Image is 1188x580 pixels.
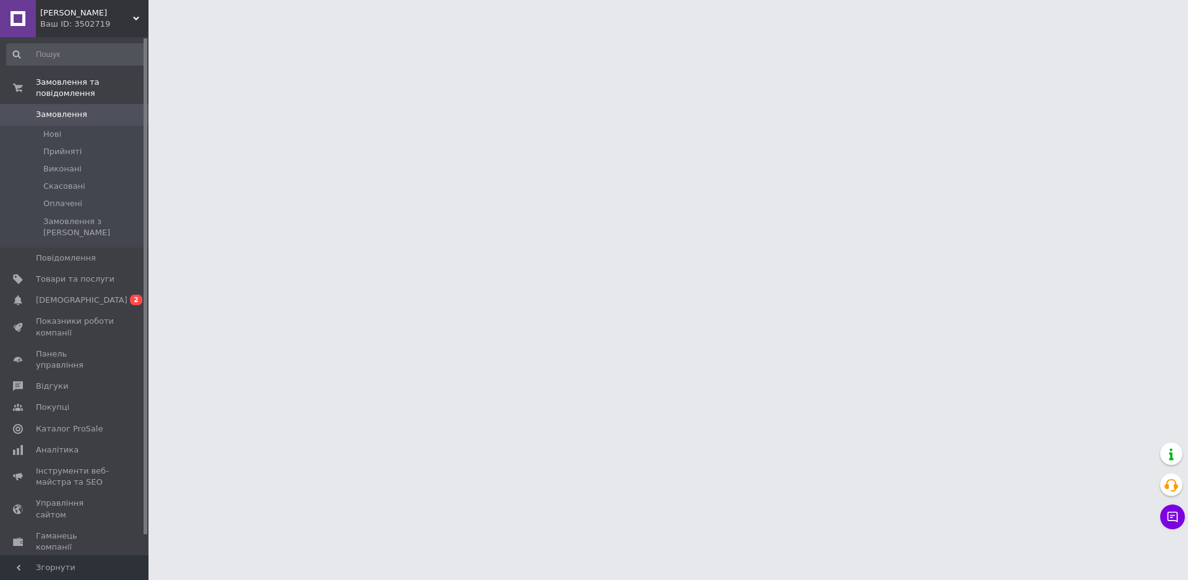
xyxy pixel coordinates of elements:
[40,7,133,19] span: ФОП Ткачук
[43,216,145,238] span: Замовлення з [PERSON_NAME]
[36,316,114,338] span: Показники роботи компанії
[36,381,68,392] span: Відгуки
[36,402,69,413] span: Покупці
[36,274,114,285] span: Товари та послуги
[40,19,148,30] div: Ваш ID: 3502719
[36,77,148,99] span: Замовлення та повідомлення
[36,348,114,371] span: Панель управління
[36,498,114,520] span: Управління сайтом
[36,444,79,456] span: Аналітика
[36,423,103,435] span: Каталог ProSale
[36,253,96,264] span: Повідомлення
[43,181,85,192] span: Скасовані
[43,129,61,140] span: Нові
[43,163,82,175] span: Виконані
[36,295,127,306] span: [DEMOGRAPHIC_DATA]
[6,43,146,66] input: Пошук
[43,146,82,157] span: Прийняті
[130,295,142,305] span: 2
[36,109,87,120] span: Замовлення
[36,530,114,553] span: Гаманець компанії
[36,465,114,488] span: Інструменти веб-майстра та SEO
[1160,504,1185,529] button: Чат з покупцем
[43,198,82,209] span: Оплачені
